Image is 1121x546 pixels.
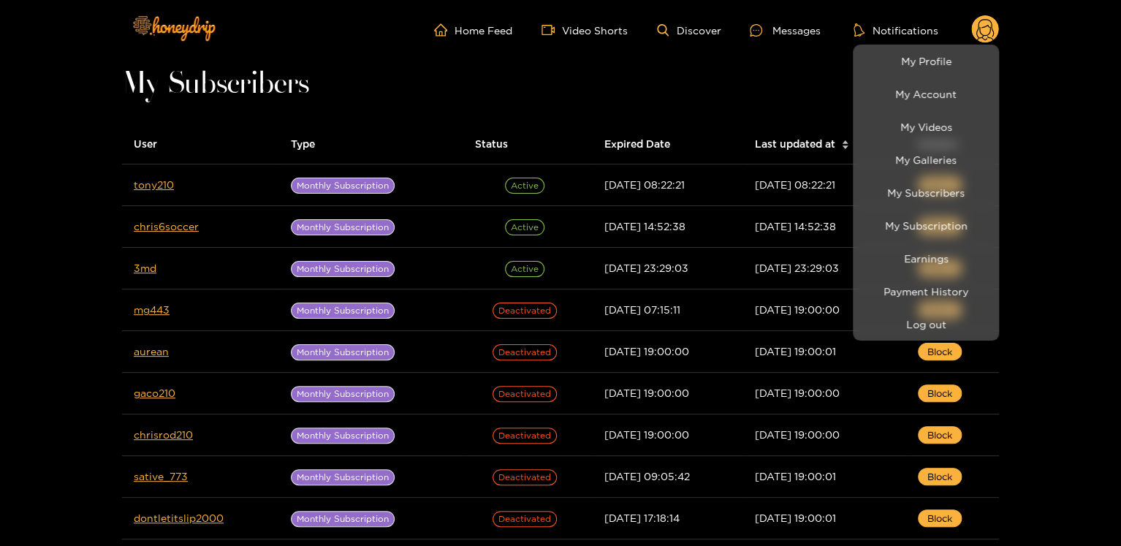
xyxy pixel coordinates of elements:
[856,246,995,271] a: Earnings
[856,147,995,172] a: My Galleries
[856,213,995,238] a: My Subscription
[856,311,995,337] button: Log out
[856,278,995,304] a: Payment History
[856,114,995,140] a: My Videos
[856,180,995,205] a: My Subscribers
[856,81,995,107] a: My Account
[856,48,995,74] a: My Profile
